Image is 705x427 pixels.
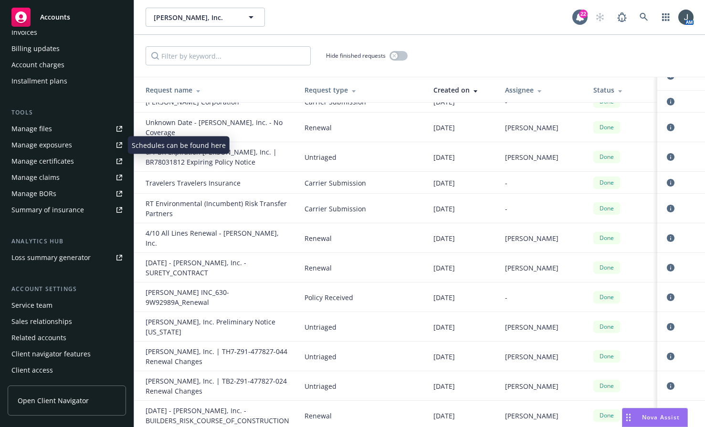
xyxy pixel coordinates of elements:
span: [PERSON_NAME] [505,152,558,162]
a: circleInformation [665,96,676,107]
div: Analytics hub [8,237,126,246]
div: 4/10 All Lines Renewal - D.G. Granade, Inc. [146,228,289,248]
span: Done [597,293,616,302]
div: 22 [579,10,588,18]
img: photo [678,10,694,25]
span: [PERSON_NAME] [505,233,558,243]
a: circleInformation [665,292,676,303]
div: Tools [8,108,126,117]
a: Installment plans [8,73,126,89]
span: Done [597,352,616,361]
a: Start snowing [590,8,610,27]
span: [DATE] [433,178,455,188]
div: - [505,178,578,188]
span: Done [597,178,616,187]
span: Renewal [305,123,418,133]
div: Manage files [11,121,52,136]
div: Client navigator features [11,346,91,362]
span: [DATE] [433,233,455,243]
div: Drag to move [622,408,634,427]
div: Client access [11,363,53,378]
div: Manage claims [11,170,60,185]
div: 06/01/25 - D.G. Granade, Inc. - BUILDERS_RISK_COURSE_OF_CONSTRUCTION [146,406,289,426]
div: Installment plans [11,73,67,89]
a: circleInformation [665,151,676,163]
a: Invoices [8,25,126,40]
div: Created on [433,85,490,95]
a: circleInformation [665,351,676,362]
div: Service team [11,298,53,313]
a: Search [634,8,653,27]
a: circleInformation [665,177,676,188]
div: 6/1 BR Expiration D.G. Granade, Inc. | BR78031812 Expiring Policy Notice [146,147,289,167]
div: Unknown Date - D.G. Granade, Inc. - No Coverage [146,117,289,137]
a: Manage BORs [8,186,126,201]
a: Accounts [8,4,126,31]
a: Manage files [8,121,126,136]
span: Policy Received [305,292,418,302]
span: Renewal [305,411,418,421]
a: Switch app [656,8,675,27]
div: Request type [305,85,418,95]
div: RT Environmental (Incumbent) Risk Transfer Partners [146,198,289,219]
a: Manage claims [8,170,126,185]
span: Untriaged [305,152,418,162]
span: Done [597,234,616,242]
span: Done [597,263,616,272]
span: Carrier Submission [305,178,418,188]
span: Accounts [40,13,70,21]
div: Billing updates [11,41,60,56]
button: [PERSON_NAME], Inc. [146,8,265,27]
a: Account charges [8,57,126,73]
a: Loss summary generator [8,250,126,265]
a: circleInformation [665,262,676,273]
span: [DATE] [433,263,455,273]
span: Carrier Submission [305,204,418,214]
a: circleInformation [665,122,676,133]
a: Client access [8,363,126,378]
span: [DATE] [433,204,455,214]
span: Done [597,382,616,390]
a: circleInformation [665,380,676,392]
a: Sales relationships [8,314,126,329]
div: Sales relationships [11,314,72,329]
a: circleInformation [665,321,676,333]
a: Client navigator features [8,346,126,362]
div: Travelers Travelers Insurance [146,178,289,188]
a: Summary of insurance [8,202,126,218]
a: Manage exposures [8,137,126,153]
input: Filter by keyword... [146,46,311,65]
div: - [505,292,578,302]
button: Nova Assist [622,408,688,427]
div: Invoices [11,25,37,40]
span: [DATE] [433,381,455,391]
a: circleInformation [665,232,676,244]
span: Done [597,411,616,420]
a: Billing updates [8,41,126,56]
span: [DATE] [433,292,455,302]
span: [PERSON_NAME], Inc. [154,12,236,22]
div: Account charges [11,57,64,73]
span: [DATE] [433,352,455,362]
span: [PERSON_NAME] [505,123,558,133]
span: [PERSON_NAME] [505,322,558,332]
a: Report a Bug [612,8,631,27]
span: Nova Assist [642,413,680,421]
div: D.G. Granade, Inc. Preliminary Notice California [146,317,289,337]
div: D.G. Granade, Inc. | TB2-Z91-477827-024 Renewal Changes [146,376,289,396]
div: Manage exposures [11,137,72,153]
span: Renewal [305,233,418,243]
div: Status [593,85,650,95]
a: Service team [8,298,126,313]
span: [PERSON_NAME] [505,352,558,362]
span: Done [597,123,616,132]
span: [PERSON_NAME] [505,381,558,391]
div: Manage BORs [11,186,56,201]
span: [DATE] [433,411,455,421]
span: Untriaged [305,381,418,391]
span: Open Client Navigator [18,396,89,406]
span: [PERSON_NAME] [505,263,558,273]
span: Done [597,204,616,213]
span: Renewal [305,263,418,273]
